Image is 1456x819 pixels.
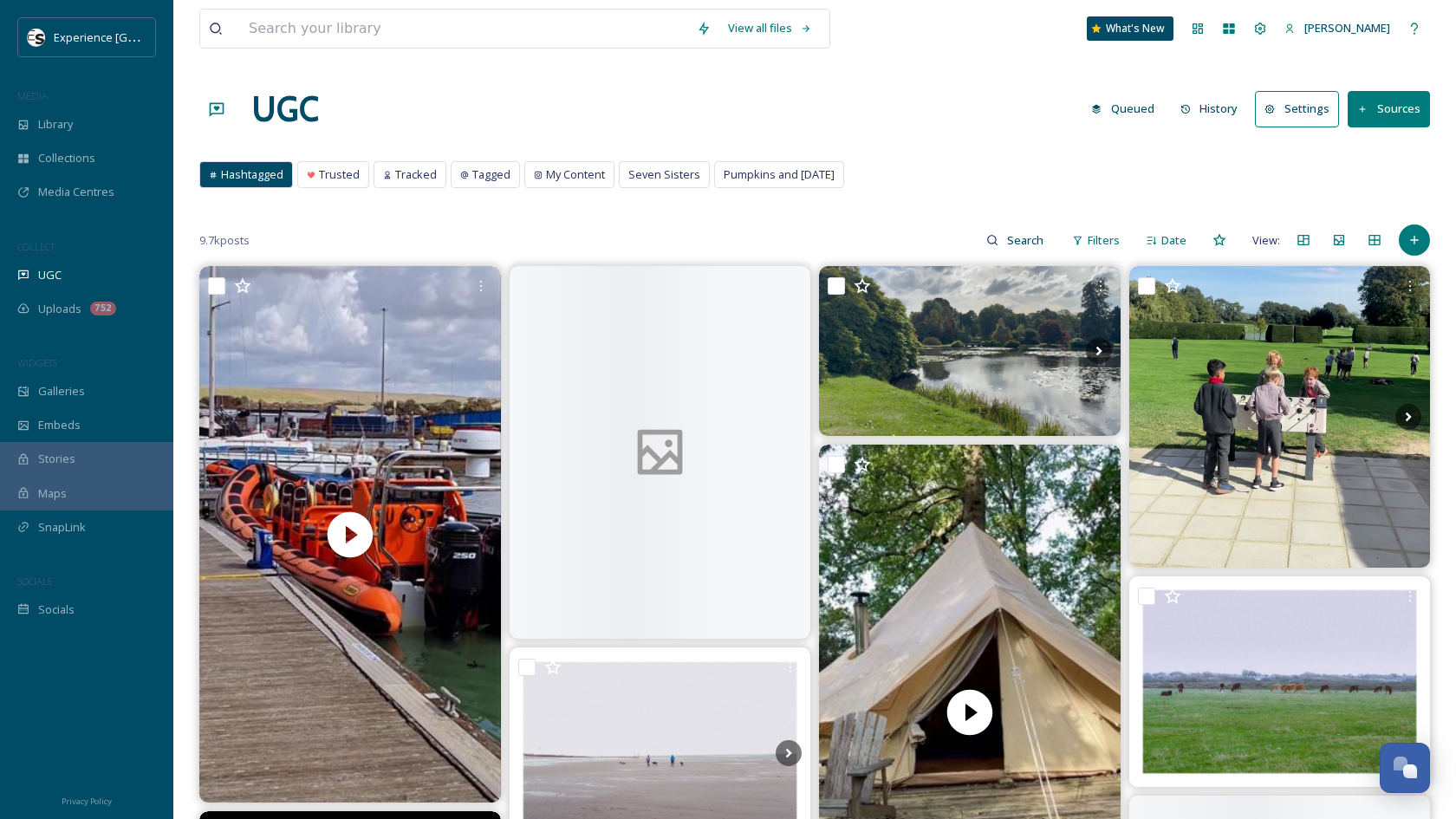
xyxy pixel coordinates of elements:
[1087,16,1173,41] a: What's New
[1172,92,1256,126] a: History
[38,417,81,433] span: Embeds
[199,266,501,803] img: thumbnail
[199,266,501,803] video: 🌊⛴️ An unforgettable adventure on the sea! Cruising past the iconic Seven Sisters, the majestic B...
[1255,91,1339,127] button: Settings
[1082,92,1163,126] button: Queued
[221,166,283,183] span: Hashtagged
[38,267,62,283] span: UGC
[17,240,55,253] span: COLLECT
[1172,92,1247,126] button: History
[17,89,48,102] span: MEDIA
[546,166,605,183] span: My Content
[17,356,57,369] span: WIDGETS
[38,485,67,502] span: Maps
[199,232,250,249] span: 9.7k posts
[1161,232,1186,249] span: Date
[38,519,86,536] span: SnapLink
[1252,232,1280,249] span: View:
[395,166,437,183] span: Tracked
[319,166,360,183] span: Trusted
[54,29,225,45] span: Experience [GEOGRAPHIC_DATA]
[251,83,319,135] a: UGC
[1129,266,1431,568] img: Lunch break - what a stunning day! #outdoors #runningaround #freshair #athome #somuchfuntogether❤...
[719,11,821,45] a: View all files
[62,796,112,807] span: Privacy Policy
[38,184,114,200] span: Media Centres
[28,29,45,46] img: WSCC%20ES%20Socials%20Icon%20-%20Secondary%20-%20Black.jpg
[1255,91,1348,127] a: Settings
[1088,232,1120,249] span: Filters
[1348,91,1430,127] button: Sources
[17,575,52,588] span: SOCIALS
[90,302,116,315] div: 752
[38,451,75,467] span: Stories
[240,10,688,48] input: Search your library
[472,166,510,183] span: Tagged
[1129,576,1431,786] img: #cows #animals #england #sussex #greatbritain #gb #unitedkingdom #uk #fujifilm #fujilove #fujicol...
[38,301,81,317] span: Uploads
[1380,743,1430,793] button: Open Chat
[62,790,112,810] a: Privacy Policy
[1276,11,1399,45] a: [PERSON_NAME]
[38,383,85,400] span: Galleries
[38,150,95,166] span: Collections
[38,116,73,133] span: Library
[38,601,75,618] span: Socials
[1082,92,1172,126] a: Queued
[628,166,700,183] span: Seven Sisters
[1304,20,1390,36] span: [PERSON_NAME]
[819,266,1121,435] img: A beautiful sunny autumn’s day sheffield_park_and_garden 🍂 petracelli23 nationaltrust #sussex #ke...
[724,166,835,183] span: Pumpkins and [DATE]
[998,223,1055,257] input: Search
